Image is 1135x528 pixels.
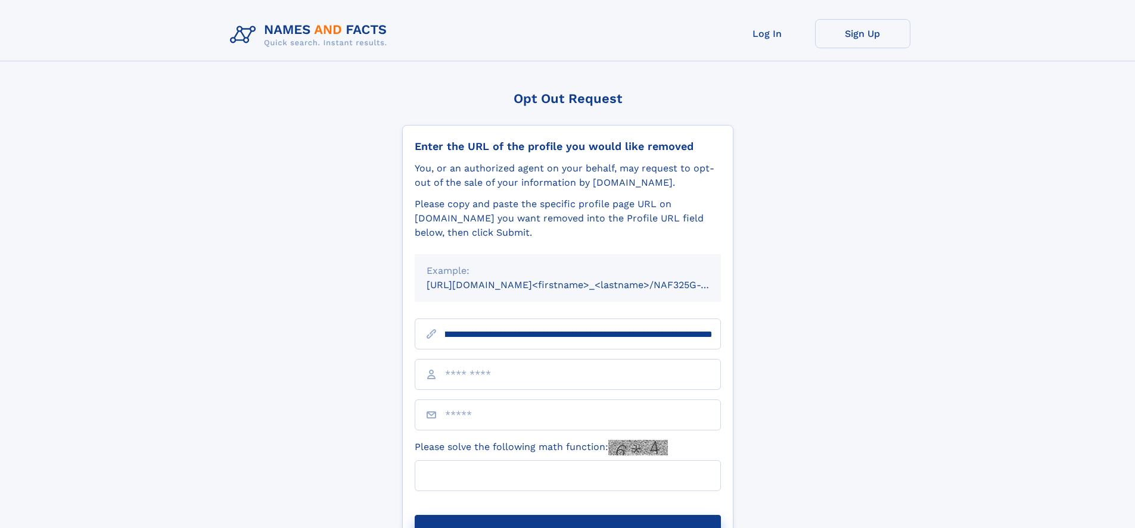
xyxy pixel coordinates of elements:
[415,161,721,190] div: You, or an authorized agent on your behalf, may request to opt-out of the sale of your informatio...
[815,19,910,48] a: Sign Up
[225,19,397,51] img: Logo Names and Facts
[402,91,733,106] div: Opt Out Request
[427,279,744,290] small: [URL][DOMAIN_NAME]<firstname>_<lastname>/NAF325G-xxxxxxxx
[415,197,721,240] div: Please copy and paste the specific profile page URL on [DOMAIN_NAME] you want removed into the Pr...
[415,440,668,455] label: Please solve the following math function:
[720,19,815,48] a: Log In
[415,140,721,153] div: Enter the URL of the profile you would like removed
[427,264,709,278] div: Example:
